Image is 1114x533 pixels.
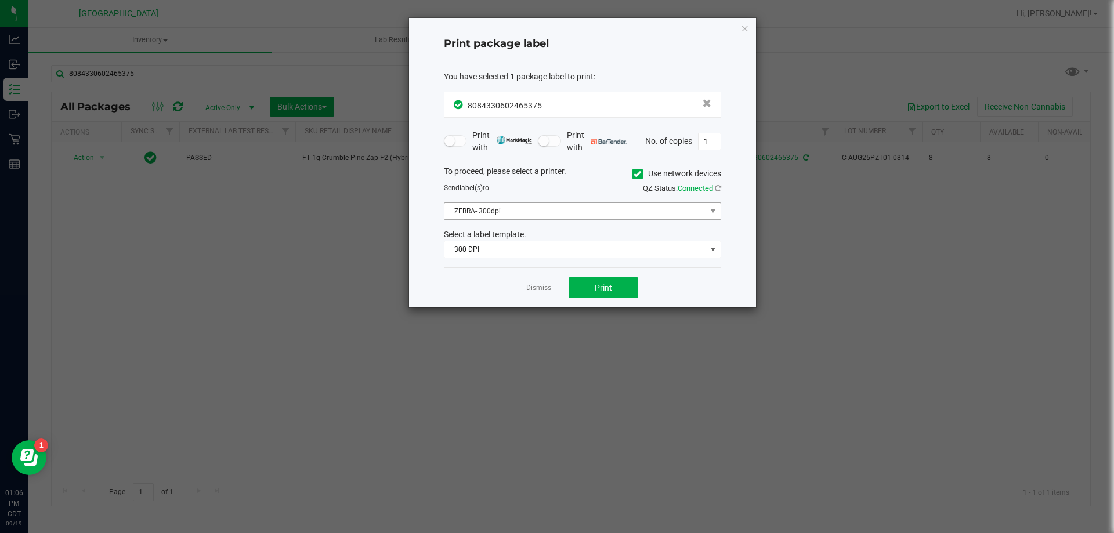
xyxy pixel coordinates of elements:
[34,438,48,452] iframe: Resource center unread badge
[643,184,721,193] span: QZ Status:
[444,203,706,219] span: ZEBRA- 300dpi
[468,101,542,110] span: 8084330602465375
[435,165,730,183] div: To proceed, please select a printer.
[444,72,594,81] span: You have selected 1 package label to print
[12,440,46,475] iframe: Resource center
[472,129,532,154] span: Print with
[569,277,638,298] button: Print
[678,184,713,193] span: Connected
[567,129,627,154] span: Print with
[526,283,551,293] a: Dismiss
[645,136,692,145] span: No. of copies
[454,99,465,111] span: In Sync
[435,229,730,241] div: Select a label template.
[591,139,627,144] img: bartender.png
[444,241,706,258] span: 300 DPI
[444,71,721,83] div: :
[632,168,721,180] label: Use network devices
[444,37,721,52] h4: Print package label
[497,136,532,144] img: mark_magic_cybra.png
[444,184,491,192] span: Send to:
[460,184,483,192] span: label(s)
[595,283,612,292] span: Print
